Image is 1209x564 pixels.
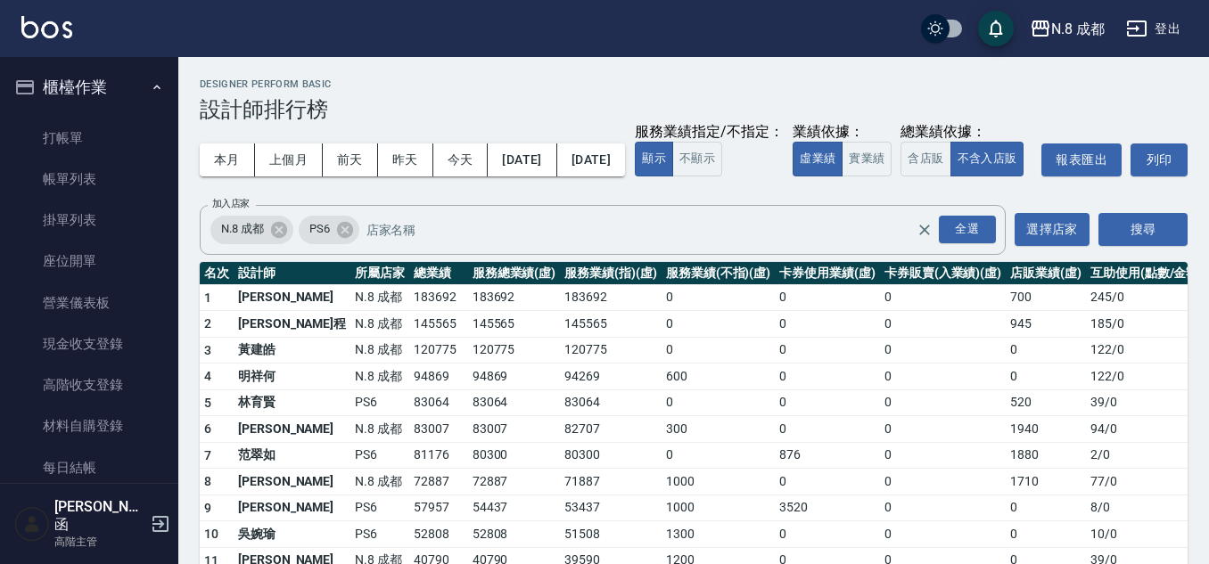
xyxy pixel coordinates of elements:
[1041,143,1122,176] button: 報表匯出
[234,416,350,443] td: [PERSON_NAME]
[662,311,775,338] td: 0
[234,521,350,548] td: 吳婉瑜
[204,421,211,436] span: 6
[468,442,561,469] td: 80300
[468,262,561,285] th: 服務總業績(虛)
[775,521,880,548] td: 0
[775,337,880,364] td: 0
[54,534,145,550] p: 高階主管
[1006,262,1086,285] th: 店販業績(虛)
[880,337,1006,364] td: 0
[560,262,662,285] th: 服務業績(指)(虛)
[7,405,171,446] a: 材料自購登錄
[880,364,1006,390] td: 0
[775,364,880,390] td: 0
[204,290,211,305] span: 1
[350,337,409,364] td: N.8 成都
[1006,364,1086,390] td: 0
[880,311,1006,338] td: 0
[350,262,409,285] th: 所屬店家
[234,311,350,338] td: [PERSON_NAME]程
[662,337,775,364] td: 0
[14,506,50,542] img: Person
[212,197,250,210] label: 加入店家
[7,64,171,110] button: 櫃檯作業
[204,501,211,515] span: 9
[1119,12,1188,45] button: 登出
[234,364,350,390] td: 明祥何
[672,142,722,176] button: 不顯示
[557,143,625,176] button: [DATE]
[978,11,1014,46] button: save
[433,143,489,176] button: 今天
[560,495,662,521] td: 53437
[1086,284,1207,311] td: 245 / 0
[323,143,378,176] button: 前天
[1086,337,1207,364] td: 122 / 0
[409,262,468,285] th: 總業績
[880,389,1006,416] td: 0
[1086,442,1207,469] td: 2 / 0
[662,469,775,495] td: 1000
[234,337,350,364] td: 黃建皓
[662,442,775,469] td: 0
[468,389,561,416] td: 83064
[378,143,433,176] button: 昨天
[901,142,950,176] button: 含店販
[1006,521,1086,548] td: 0
[362,214,948,245] input: 店家名稱
[7,447,171,488] a: 每日結帳
[1098,213,1188,246] button: 搜尋
[234,469,350,495] td: [PERSON_NAME]
[775,416,880,443] td: 0
[560,469,662,495] td: 71887
[350,416,409,443] td: N.8 成都
[1086,262,1207,285] th: 互助使用(點數/金額)
[880,284,1006,311] td: 0
[1006,389,1086,416] td: 520
[1006,495,1086,521] td: 0
[1131,143,1188,176] button: 列印
[7,282,171,323] a: 營業儀表板
[880,442,1006,469] td: 0
[409,416,468,443] td: 83007
[560,337,662,364] td: 120775
[1086,389,1207,416] td: 39 / 0
[1086,416,1207,443] td: 94 / 0
[1006,442,1086,469] td: 1880
[1086,311,1207,338] td: 185 / 0
[560,311,662,338] td: 145565
[255,143,323,176] button: 上個月
[200,143,255,176] button: 本月
[635,142,673,176] button: 顯示
[468,469,561,495] td: 72887
[662,262,775,285] th: 服務業績(不指)(虛)
[880,521,1006,548] td: 0
[468,495,561,521] td: 54437
[775,389,880,416] td: 0
[7,159,171,200] a: 帳單列表
[775,311,880,338] td: 0
[1006,284,1086,311] td: 700
[234,389,350,416] td: 林育賢
[488,143,556,176] button: [DATE]
[200,262,234,285] th: 名次
[210,216,293,244] div: N.8 成都
[842,142,892,176] button: 實業績
[409,337,468,364] td: 120775
[560,416,662,443] td: 82707
[7,200,171,241] a: 掛單列表
[409,389,468,416] td: 83064
[662,416,775,443] td: 300
[880,495,1006,521] td: 0
[7,241,171,282] a: 座位開單
[775,284,880,311] td: 0
[204,396,211,410] span: 5
[1086,521,1207,548] td: 10 / 0
[7,364,171,405] a: 高階收支登錄
[1006,337,1086,364] td: 0
[299,216,359,244] div: PS6
[1086,495,1207,521] td: 8 / 0
[7,323,171,364] a: 現金收支登錄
